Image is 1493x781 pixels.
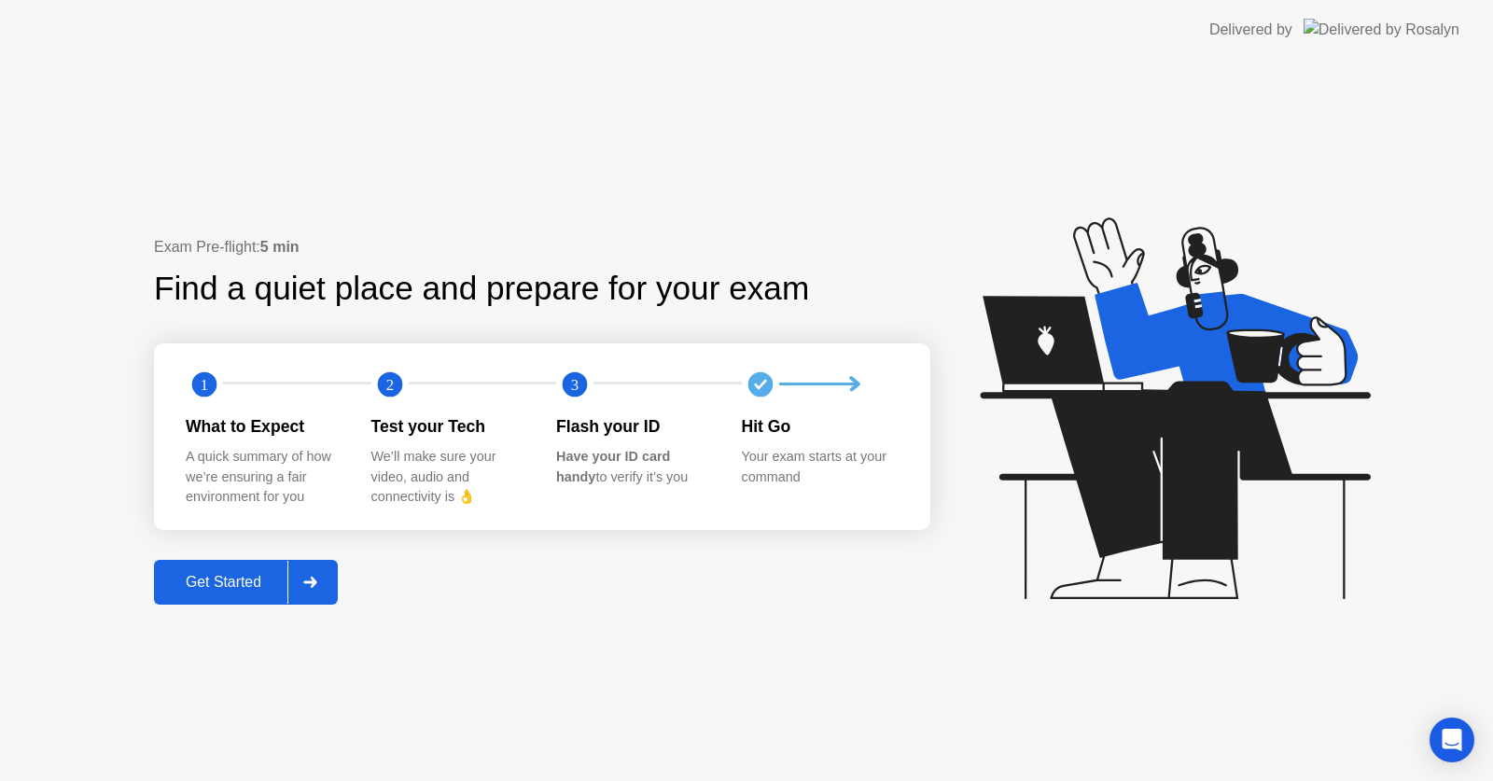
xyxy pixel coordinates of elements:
b: 5 min [260,239,300,255]
div: to verify it’s you [556,447,712,487]
div: Hit Go [742,414,898,439]
div: Get Started [160,574,287,591]
div: A quick summary of how we’re ensuring a fair environment for you [186,447,342,508]
div: Open Intercom Messenger [1430,718,1474,762]
div: Exam Pre-flight: [154,236,930,258]
div: We’ll make sure your video, audio and connectivity is 👌 [371,447,527,508]
div: What to Expect [186,414,342,439]
img: Delivered by Rosalyn [1304,19,1459,40]
b: Have your ID card handy [556,449,670,484]
div: Find a quiet place and prepare for your exam [154,264,812,314]
button: Get Started [154,560,338,605]
text: 2 [385,375,393,393]
div: Delivered by [1209,19,1292,41]
div: Your exam starts at your command [742,447,898,487]
text: 1 [201,375,208,393]
text: 3 [571,375,579,393]
div: Test your Tech [371,414,527,439]
div: Flash your ID [556,414,712,439]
